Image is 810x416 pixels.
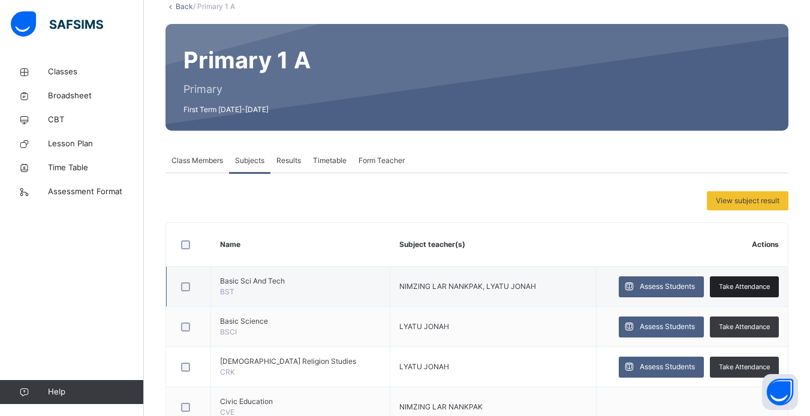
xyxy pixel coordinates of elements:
[399,402,483,411] span: NIMZING LAR NANKPAK
[220,367,235,376] span: CRK
[597,223,788,267] th: Actions
[640,361,695,372] span: Assess Students
[716,195,779,206] span: View subject result
[211,223,390,267] th: Name
[11,11,103,37] img: safsims
[762,374,798,410] button: Open asap
[220,287,234,296] span: BST
[48,386,143,398] span: Help
[48,66,144,78] span: Classes
[399,282,536,291] span: NIMZING LAR NANKPAK, LYATU JONAH
[220,356,381,367] span: [DEMOGRAPHIC_DATA] Religion Studies
[220,276,381,287] span: Basic Sci And Tech
[48,90,144,102] span: Broadsheet
[48,186,144,198] span: Assessment Format
[48,138,144,150] span: Lesson Plan
[276,155,301,166] span: Results
[719,282,770,292] span: Take Attendance
[719,322,770,332] span: Take Attendance
[220,327,237,336] span: BSCI
[171,155,223,166] span: Class Members
[220,396,381,407] span: Civic Education
[640,321,695,332] span: Assess Students
[640,281,695,292] span: Assess Students
[176,2,193,11] a: Back
[719,362,770,372] span: Take Attendance
[48,162,144,174] span: Time Table
[399,322,449,331] span: LYATU JONAH
[235,155,264,166] span: Subjects
[399,362,449,371] span: LYATU JONAH
[313,155,347,166] span: Timetable
[193,2,235,11] span: / Primary 1 A
[390,223,597,267] th: Subject teacher(s)
[48,114,144,126] span: CBT
[359,155,405,166] span: Form Teacher
[220,316,381,327] span: Basic Science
